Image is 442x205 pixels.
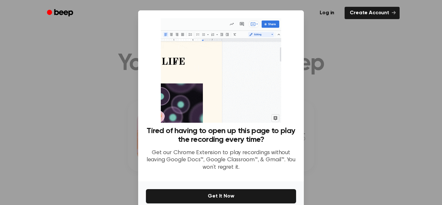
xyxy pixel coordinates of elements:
a: Create Account [345,7,400,19]
h3: Tired of having to open up this page to play the recording every time? [146,127,296,144]
a: Log in [313,6,341,20]
a: Beep [42,7,79,19]
img: Beep extension in action [161,18,281,123]
button: Get It Now [146,189,296,203]
p: Get our Chrome Extension to play recordings without leaving Google Docs™, Google Classroom™, & Gm... [146,149,296,171]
